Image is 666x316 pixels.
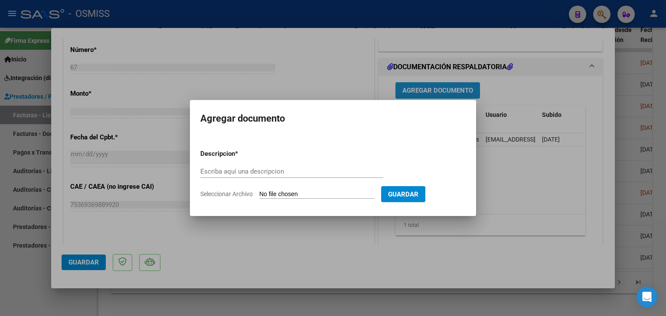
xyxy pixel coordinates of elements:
[381,186,425,202] button: Guardar
[200,149,280,159] p: Descripcion
[200,190,253,197] span: Seleccionar Archivo
[388,190,418,198] span: Guardar
[637,287,657,307] div: Open Intercom Messenger
[200,110,466,127] h2: Agregar documento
